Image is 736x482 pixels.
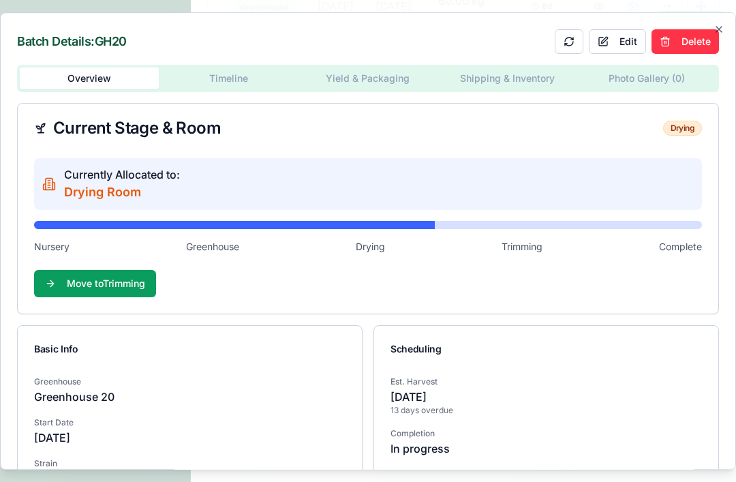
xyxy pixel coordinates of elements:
[577,67,716,89] button: Photo Gallery ( 0 )
[390,469,424,479] label: Shipping
[34,120,221,136] span: Current Stage & Room
[20,67,159,89] button: Overview
[589,29,646,54] button: Edit
[390,389,702,405] p: [DATE]
[651,29,719,54] button: Delete
[438,67,577,89] button: Shipping & Inventory
[502,240,542,254] span: Trimming
[390,405,702,416] p: 13 days overdue
[64,183,180,202] p: Drying Room
[356,240,385,254] span: Drying
[390,376,438,387] label: Est. Harvest
[34,270,156,297] button: Move toTrimming
[390,428,435,438] label: Completion
[298,67,438,89] button: Yield & Packaging
[34,430,346,446] p: [DATE]
[34,240,70,254] span: Nursery
[390,440,702,457] p: In progress
[659,240,702,254] span: Complete
[34,342,346,356] div: Basic Info
[34,417,74,427] label: Start Date
[186,240,239,254] span: Greenhouse
[34,389,346,405] p: Greenhouse 20
[34,376,81,387] label: Greenhouse
[663,121,702,136] div: Drying
[159,67,298,89] button: Timeline
[34,458,57,468] label: Strain
[390,342,702,356] div: Scheduling
[64,166,180,183] p: Currently Allocated to:
[17,35,127,48] h2: Batch Details: GH20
